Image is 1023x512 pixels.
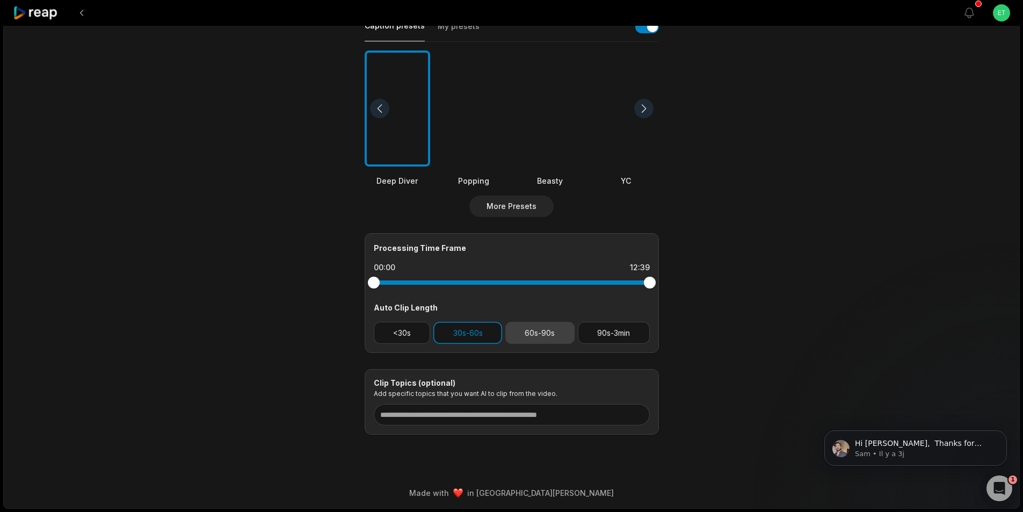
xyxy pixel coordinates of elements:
button: Caption presets [365,20,425,41]
button: 90s-3min [578,322,650,344]
div: Processing Time Frame [374,242,650,254]
div: 12:39 [630,262,650,273]
div: Clip Topics (optional) [374,378,650,388]
button: My presets [438,21,480,41]
div: Deep Diver [365,175,430,186]
div: 00:00 [374,262,395,273]
button: 60s-90s [505,322,575,344]
img: heart emoji [453,488,463,498]
div: YC [593,175,659,186]
button: 30s-60s [433,322,502,344]
iframe: Intercom notifications message [808,408,1023,483]
p: Add specific topics that you want AI to clip from the video. [374,390,650,398]
div: Beasty [517,175,583,186]
div: Auto Clip Length [374,302,650,313]
iframe: Intercom live chat [986,475,1012,501]
span: 1 [1009,475,1017,484]
div: Made with in [GEOGRAPHIC_DATA][PERSON_NAME] [13,487,1010,499]
button: <30s [374,322,431,344]
div: Popping [441,175,506,186]
button: More Presets [469,196,554,217]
